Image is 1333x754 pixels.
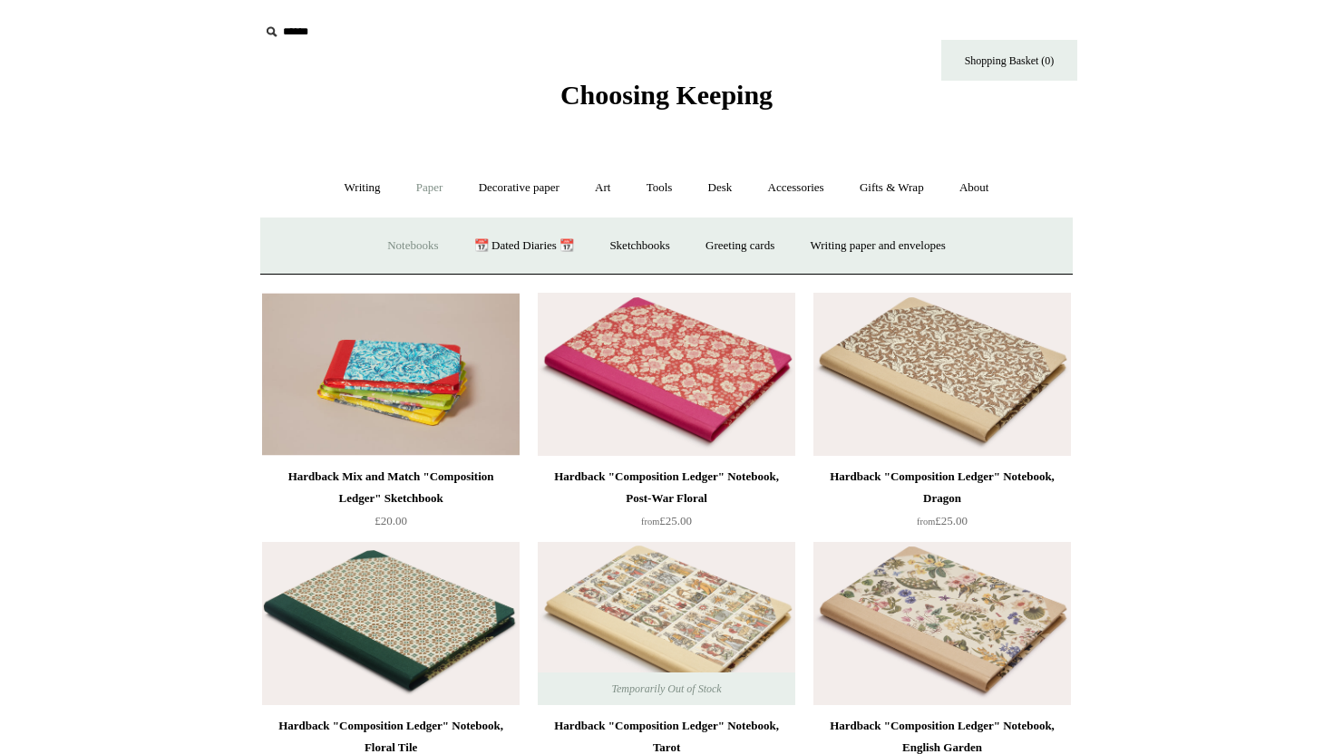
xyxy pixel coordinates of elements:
a: Choosing Keeping [560,94,773,107]
a: Hardback Mix and Match "Composition Ledger" Sketchbook Hardback Mix and Match "Composition Ledger... [262,293,520,456]
a: Greeting cards [689,222,791,270]
img: Hardback "Composition Ledger" Notebook, English Garden [813,542,1071,705]
a: Hardback "Composition Ledger" Notebook, Dragon Hardback "Composition Ledger" Notebook, Dragon [813,293,1071,456]
a: Accessories [752,164,841,212]
img: Hardback "Composition Ledger" Notebook, Dragon [813,293,1071,456]
a: Hardback "Composition Ledger" Notebook, Dragon from£25.00 [813,466,1071,540]
img: Hardback Mix and Match "Composition Ledger" Sketchbook [262,293,520,456]
a: Hardback Mix and Match "Composition Ledger" Sketchbook £20.00 [262,466,520,540]
div: Hardback "Composition Ledger" Notebook, Dragon [818,466,1066,509]
a: Hardback "Composition Ledger" Notebook, English Garden Hardback "Composition Ledger" Notebook, En... [813,542,1071,705]
a: Hardback "Composition Ledger" Notebook, Tarot Hardback "Composition Ledger" Notebook, Tarot Tempo... [538,542,795,705]
a: About [943,164,1006,212]
span: from [917,517,935,527]
a: Notebooks [371,222,454,270]
a: Hardback "Composition Ledger" Notebook, Post-War Floral Hardback "Composition Ledger" Notebook, P... [538,293,795,456]
a: Sketchbooks [593,222,686,270]
img: Hardback "Composition Ledger" Notebook, Tarot [538,542,795,705]
a: 📆 Dated Diaries 📆 [458,222,590,270]
span: £25.00 [917,514,968,527]
a: Art [579,164,627,212]
a: Shopping Basket (0) [941,40,1077,81]
a: Hardback "Composition Ledger" Notebook, Post-War Floral from£25.00 [538,466,795,540]
a: Paper [400,164,460,212]
a: Tools [630,164,689,212]
a: Writing [328,164,397,212]
div: Hardback "Composition Ledger" Notebook, Post-War Floral [542,466,791,509]
img: Hardback "Composition Ledger" Notebook, Floral Tile [262,542,520,705]
a: Desk [692,164,749,212]
img: Hardback "Composition Ledger" Notebook, Post-War Floral [538,293,795,456]
span: Temporarily Out of Stock [593,672,739,705]
span: from [641,517,659,527]
span: £20.00 [375,514,407,527]
a: Hardback "Composition Ledger" Notebook, Floral Tile Hardback "Composition Ledger" Notebook, Flora... [262,542,520,705]
a: Writing paper and envelopes [794,222,962,270]
a: Decorative paper [462,164,576,212]
div: Hardback Mix and Match "Composition Ledger" Sketchbook [267,466,515,509]
a: Gifts & Wrap [843,164,940,212]
span: £25.00 [641,514,692,527]
span: Choosing Keeping [560,80,773,110]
